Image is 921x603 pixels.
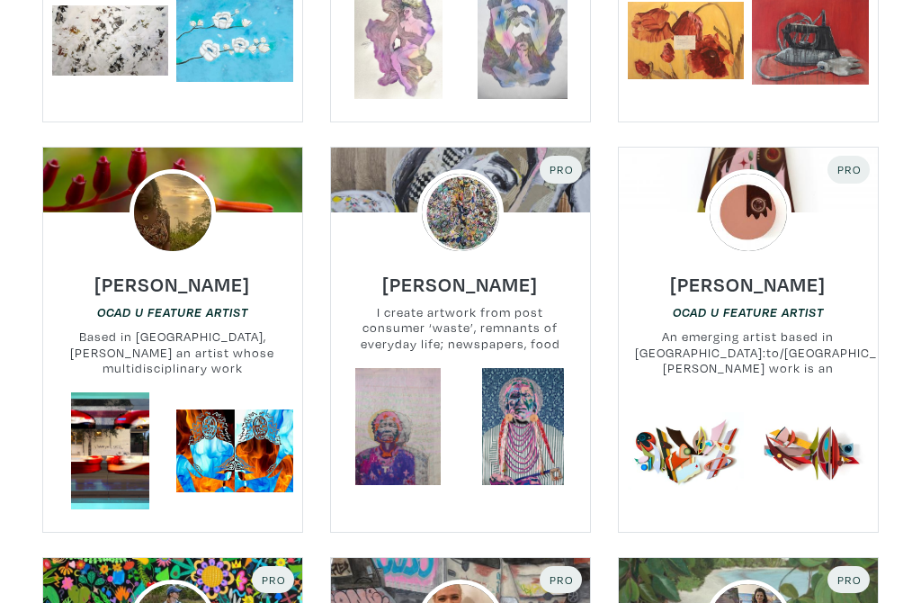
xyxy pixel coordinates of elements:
img: phpThumb.php [130,169,216,256]
a: OCAD U Feature Artist [97,303,248,320]
img: phpThumb.php [417,169,504,256]
span: Pro [836,162,862,176]
a: OCAD U Feature Artist [673,303,824,320]
span: Pro [836,572,862,587]
small: I create artwork from post consumer ‘waste’, remnants of everyday life; newspapers, food packagin... [331,304,590,352]
em: OCAD U Feature Artist [97,305,248,319]
a: [PERSON_NAME] [670,267,826,288]
h6: [PERSON_NAME] [670,272,826,296]
small: An emerging artist based in [GEOGRAPHIC_DATA]:to/[GEOGRAPHIC_DATA], [PERSON_NAME] work is an inve... [619,328,878,376]
small: Based in [GEOGRAPHIC_DATA], [PERSON_NAME] an artist whose multidisciplinary work encompasses phot... [43,328,302,376]
span: Pro [260,572,286,587]
a: [PERSON_NAME] [94,267,250,288]
img: phpThumb.php [705,169,791,256]
h6: [PERSON_NAME] [382,272,538,296]
span: Pro [548,162,574,176]
a: [PERSON_NAME] [382,267,538,288]
span: Pro [548,572,574,587]
em: OCAD U Feature Artist [673,305,824,319]
h6: [PERSON_NAME] [94,272,250,296]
